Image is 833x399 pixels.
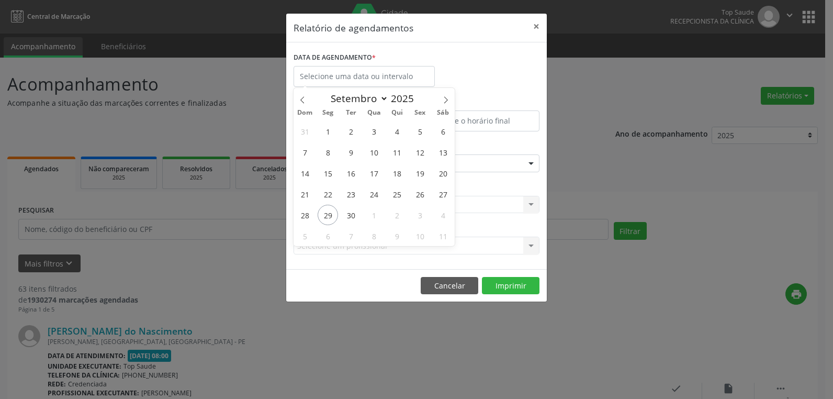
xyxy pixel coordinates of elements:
span: Setembro 16, 2025 [341,163,361,183]
span: Setembro 30, 2025 [341,205,361,225]
span: Sáb [432,109,455,116]
label: ATÉ [419,94,539,110]
span: Setembro 25, 2025 [387,184,407,204]
span: Setembro 17, 2025 [364,163,384,183]
span: Setembro 4, 2025 [387,121,407,141]
span: Qua [363,109,386,116]
span: Setembro 14, 2025 [295,163,315,183]
span: Ter [340,109,363,116]
h5: Relatório de agendamentos [294,21,413,35]
span: Setembro 13, 2025 [433,142,453,162]
span: Setembro 22, 2025 [318,184,338,204]
span: Setembro 11, 2025 [387,142,407,162]
span: Setembro 21, 2025 [295,184,315,204]
span: Setembro 10, 2025 [364,142,384,162]
button: Cancelar [421,277,478,295]
span: Outubro 8, 2025 [364,226,384,246]
span: Dom [294,109,317,116]
span: Setembro 28, 2025 [295,205,315,225]
span: Setembro 8, 2025 [318,142,338,162]
span: Setembro 23, 2025 [341,184,361,204]
button: Close [526,14,547,39]
span: Outubro 6, 2025 [318,226,338,246]
span: Setembro 9, 2025 [341,142,361,162]
span: Setembro 29, 2025 [318,205,338,225]
span: Outubro 2, 2025 [387,205,407,225]
span: Setembro 6, 2025 [433,121,453,141]
span: Qui [386,109,409,116]
select: Month [325,91,388,106]
span: Sex [409,109,432,116]
span: Setembro 2, 2025 [341,121,361,141]
span: Outubro 4, 2025 [433,205,453,225]
span: Setembro 24, 2025 [364,184,384,204]
span: Outubro 1, 2025 [364,205,384,225]
span: Outubro 11, 2025 [433,226,453,246]
span: Outubro 9, 2025 [387,226,407,246]
span: Setembro 19, 2025 [410,163,430,183]
input: Selecione o horário final [419,110,539,131]
span: Seg [317,109,340,116]
input: Year [388,92,423,105]
button: Imprimir [482,277,539,295]
span: Setembro 26, 2025 [410,184,430,204]
span: Setembro 18, 2025 [387,163,407,183]
span: Outubro 3, 2025 [410,205,430,225]
span: Setembro 3, 2025 [364,121,384,141]
span: Outubro 5, 2025 [295,226,315,246]
span: Setembro 12, 2025 [410,142,430,162]
span: Setembro 1, 2025 [318,121,338,141]
span: Setembro 15, 2025 [318,163,338,183]
span: Setembro 7, 2025 [295,142,315,162]
span: Outubro 7, 2025 [341,226,361,246]
label: DATA DE AGENDAMENTO [294,50,376,66]
span: Setembro 5, 2025 [410,121,430,141]
span: Outubro 10, 2025 [410,226,430,246]
input: Selecione uma data ou intervalo [294,66,435,87]
span: Setembro 27, 2025 [433,184,453,204]
span: Setembro 20, 2025 [433,163,453,183]
span: Agosto 31, 2025 [295,121,315,141]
